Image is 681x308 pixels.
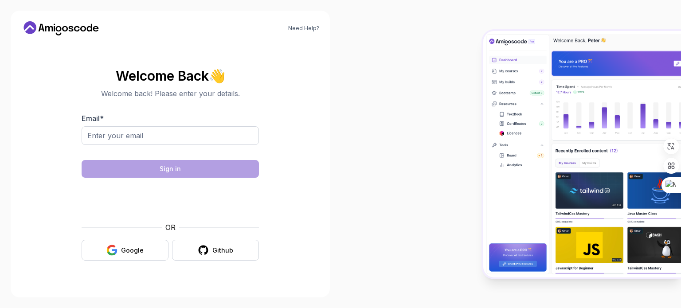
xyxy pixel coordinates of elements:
[165,222,176,233] p: OR
[82,160,259,178] button: Sign in
[172,240,259,261] button: Github
[121,246,144,255] div: Google
[82,114,104,123] label: Email *
[483,31,681,277] img: Amigoscode Dashboard
[82,126,259,145] input: Enter your email
[21,21,101,35] a: Home link
[212,246,233,255] div: Github
[103,183,237,217] iframe: Widget containing checkbox for hCaptcha security challenge
[82,88,259,99] p: Welcome back! Please enter your details.
[82,69,259,83] h2: Welcome Back
[208,69,225,83] span: 👋
[82,240,168,261] button: Google
[160,164,181,173] div: Sign in
[288,25,319,32] a: Need Help?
